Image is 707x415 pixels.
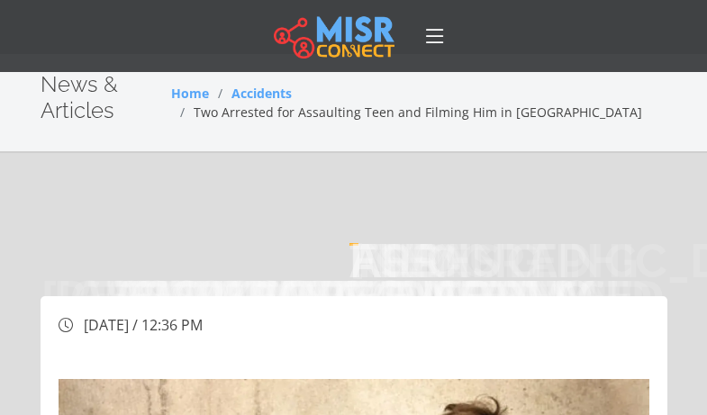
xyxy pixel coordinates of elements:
[194,104,642,121] span: Two Arrested for Assaulting Teen and Filming Him in [GEOGRAPHIC_DATA]
[274,14,394,59] img: main.misr_connect
[84,315,203,335] span: [DATE] / 12:36 PM
[171,85,209,102] a: Home
[41,71,118,123] span: News & Articles
[231,85,292,102] a: Accidents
